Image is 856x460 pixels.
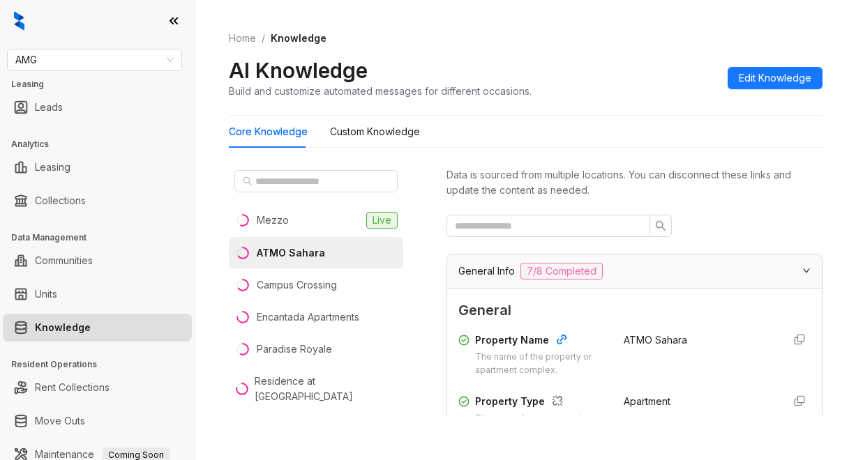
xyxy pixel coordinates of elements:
[446,167,823,198] div: Data is sourced from multiple locations. You can disconnect these links and update the content as...
[229,124,308,139] div: Core Knowledge
[366,212,398,229] span: Live
[243,176,253,186] span: search
[257,309,359,325] div: Encantada Apartments
[802,266,811,275] span: expanded
[3,247,192,275] li: Communities
[475,332,607,351] div: Property Name
[257,245,325,261] div: ATMO Sahara
[3,93,192,121] li: Leads
[14,11,24,31] img: logo
[35,280,57,308] a: Units
[229,57,368,84] h2: AI Knowledge
[255,374,398,404] div: Residence at [GEOGRAPHIC_DATA]
[271,32,326,44] span: Knowledge
[35,93,63,121] a: Leads
[229,84,532,98] div: Build and customize automated messages for different occasions.
[257,342,332,357] div: Paradise Royale
[655,220,666,231] span: search
[35,247,93,275] a: Communities
[3,153,192,181] li: Leasing
[35,187,86,215] a: Collections
[257,277,337,293] div: Campus Crossing
[35,314,91,342] a: Knowledge
[11,231,195,244] h3: Data Management
[11,358,195,371] h3: Resident Operations
[728,67,823,89] button: Edit Knowledge
[11,138,195,151] h3: Analytics
[15,49,174,70] span: AMG
[624,395,670,407] span: Apartment
[262,31,265,46] li: /
[3,187,192,215] li: Collections
[3,374,192,401] li: Rent Collections
[3,314,192,342] li: Knowledge
[475,412,607,452] div: The type of property, such as apartment, condo, or townhouse.
[11,78,195,91] h3: Leasing
[3,280,192,308] li: Units
[3,407,192,435] li: Move Outs
[35,374,110,401] a: Rent Collections
[475,351,607,377] div: The name of the property or apartment complex.
[520,263,603,279] span: 7/8 Completed
[447,254,822,288] div: General Info7/8 Completed
[35,407,85,435] a: Move Outs
[458,300,811,321] span: General
[257,213,289,228] div: Mezzo
[624,334,687,346] span: ATMO Sahara
[458,263,515,279] span: General Info
[330,124,420,139] div: Custom Knowledge
[35,153,70,181] a: Leasing
[739,70,811,86] span: Edit Knowledge
[226,31,259,46] a: Home
[475,394,607,412] div: Property Type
